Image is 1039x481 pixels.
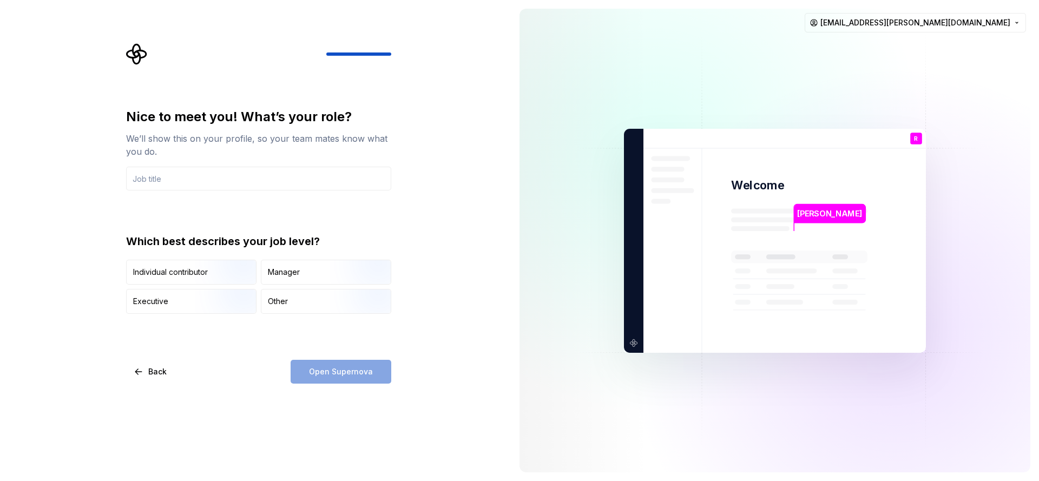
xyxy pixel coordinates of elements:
p: [PERSON_NAME] [797,207,862,219]
span: [EMAIL_ADDRESS][PERSON_NAME][DOMAIN_NAME] [820,17,1010,28]
div: Executive [133,296,168,307]
div: Individual contributor [133,267,208,278]
span: Back [148,366,167,377]
div: Manager [268,267,300,278]
div: Nice to meet you! What’s your role? [126,108,391,126]
p: Welcome [731,177,784,193]
input: Job title [126,167,391,190]
div: Other [268,296,288,307]
button: Back [126,360,176,384]
p: R [914,135,918,141]
div: We’ll show this on your profile, so your team mates know what you do. [126,132,391,158]
button: [EMAIL_ADDRESS][PERSON_NAME][DOMAIN_NAME] [805,13,1026,32]
svg: Supernova Logo [126,43,148,65]
div: Which best describes your job level? [126,234,391,249]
